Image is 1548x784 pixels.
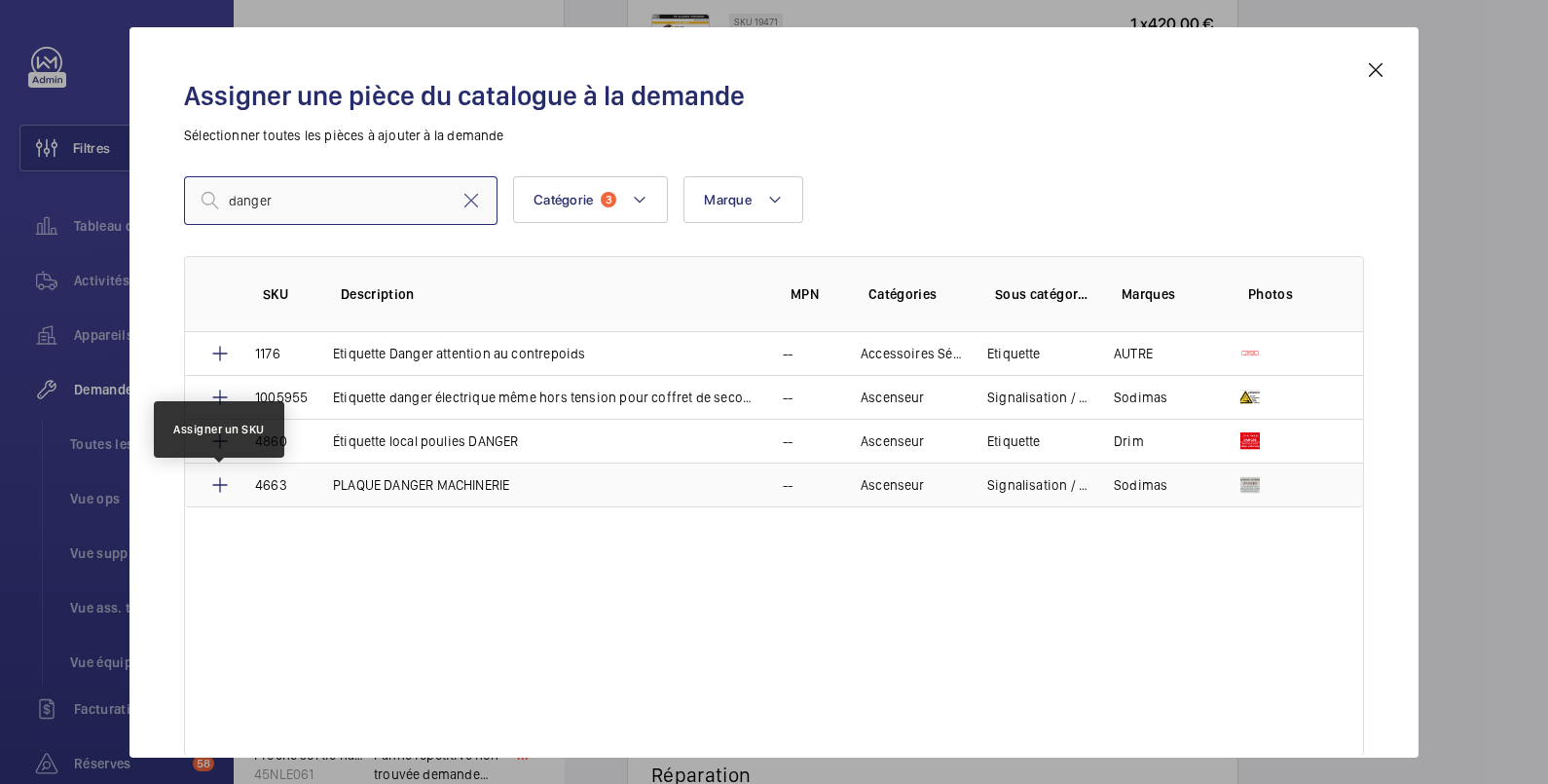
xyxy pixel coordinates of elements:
[987,431,1041,451] p: Etiquette
[184,126,1364,145] p: Sélectionner toutes les pièces à ajouter à la demande
[333,475,509,495] p: PLAQUE DANGER MACHINERIE
[333,344,585,363] p: Etiquette Danger attention au contrepoids
[263,284,310,304] p: SKU
[861,475,925,495] p: Ascenseur
[861,431,925,451] p: Ascenseur
[1240,388,1260,407] img: jeEOy7Q58GUlvasLJ2sg9BfroHvHzFoMmTMjNPxvFhe48O-j.png
[255,388,308,407] p: 1005955
[861,344,964,363] p: Accessoires Sécurité
[704,192,752,207] span: Marque
[987,388,1090,407] p: Signalisation / Communication
[601,192,616,207] span: 3
[184,78,1364,114] h2: Assigner une pièce du catalogue à la demande
[861,388,925,407] p: Ascenseur
[534,192,593,207] span: Catégorie
[683,176,803,223] button: Marque
[255,475,287,495] p: 4663
[1240,344,1260,363] img: ZSQUf1LDWDLmXn0plWapy4GKgmcBsR3pcXBjk41Ri_vZYBio.jpeg
[1240,475,1260,495] img: ld13IJAgbMZB1GxO7N59PxmAG5SMH-wY6_vm0k8id0UNdIqL.png
[1240,431,1260,451] img: gwruThQ8C82PywR8bf1hHCKBQIKa4uSnGrpcymlvF8xwRTZL.png
[513,176,668,223] button: Catégorie3
[1122,284,1217,304] p: Marques
[255,344,280,363] p: 1176
[1114,344,1153,363] p: AUTRE
[987,344,1041,363] p: Etiquette
[783,388,792,407] p: --
[783,344,792,363] p: --
[1248,284,1324,304] p: Photos
[783,475,792,495] p: --
[333,388,759,407] p: Etiquette danger électrique même hors tension pour coffret de secours
[995,284,1090,304] p: Sous catégories
[1114,388,1167,407] p: Sodimas
[173,421,265,438] div: Assigner un SKU
[1114,475,1167,495] p: Sodimas
[184,176,498,225] input: Find a part
[987,475,1090,495] p: Signalisation / Communication
[783,431,792,451] p: --
[333,431,518,451] p: Étiquette local poulies DANGER
[1114,431,1144,451] p: Drim
[341,284,759,304] p: Description
[868,284,964,304] p: Catégories
[791,284,837,304] p: MPN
